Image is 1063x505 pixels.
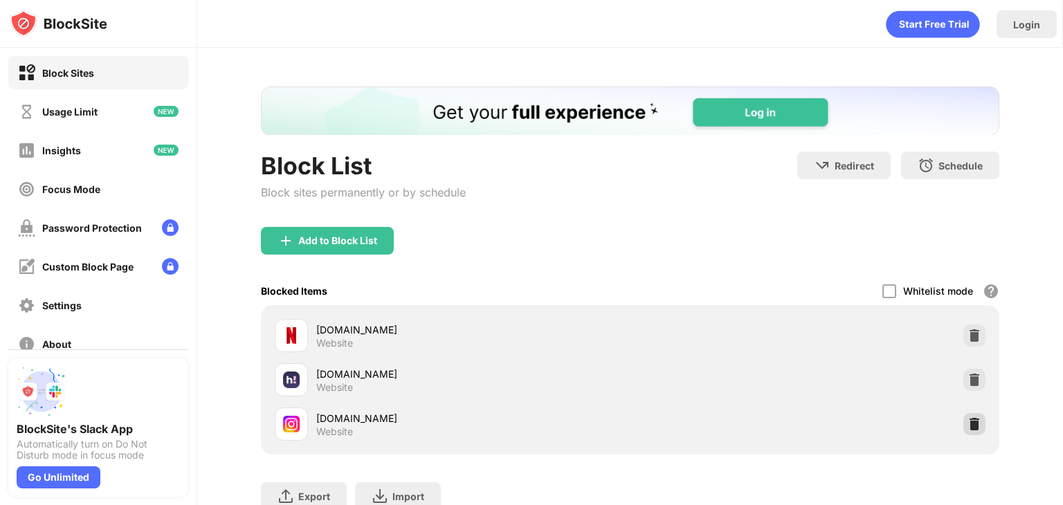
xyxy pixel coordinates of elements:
img: favicons [283,416,300,432]
img: insights-off.svg [18,142,35,159]
img: lock-menu.svg [162,219,179,236]
div: Add to Block List [298,235,377,246]
div: Block sites permanently or by schedule [261,185,466,199]
img: about-off.svg [18,336,35,353]
div: Schedule [938,160,983,172]
div: Login [1013,19,1040,30]
div: Insights [42,145,81,156]
img: new-icon.svg [154,106,179,117]
div: Automatically turn on Do Not Disturb mode in focus mode [17,439,180,461]
div: About [42,338,71,350]
div: Block List [261,151,466,180]
div: Export [298,490,330,502]
img: favicons [283,327,300,344]
img: block-on.svg [18,64,35,82]
iframe: Banner [261,86,999,135]
img: settings-off.svg [18,297,35,314]
div: Focus Mode [42,183,100,195]
div: Import [392,490,424,502]
img: new-icon.svg [154,145,179,156]
img: time-usage-off.svg [18,103,35,120]
div: Blocked Items [261,285,327,297]
div: Settings [42,300,82,311]
div: Website [316,425,353,438]
img: push-slack.svg [17,367,66,416]
img: lock-menu.svg [162,258,179,275]
div: BlockSite's Slack App [17,422,180,436]
div: Go Unlimited [17,466,100,488]
div: Website [316,337,353,349]
div: Redirect [835,160,874,172]
div: [DOMAIN_NAME] [316,322,630,337]
img: customize-block-page-off.svg [18,258,35,275]
div: Whitelist mode [903,285,973,297]
img: password-protection-off.svg [18,219,35,237]
img: favicons [283,371,300,388]
div: animation [886,10,980,38]
div: Website [316,381,353,394]
img: focus-off.svg [18,181,35,198]
img: logo-blocksite.svg [10,10,107,37]
div: Custom Block Page [42,261,134,273]
div: Password Protection [42,222,142,234]
div: Block Sites [42,67,94,79]
div: [DOMAIN_NAME] [316,367,630,381]
div: Usage Limit [42,106,98,118]
div: [DOMAIN_NAME] [316,411,630,425]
